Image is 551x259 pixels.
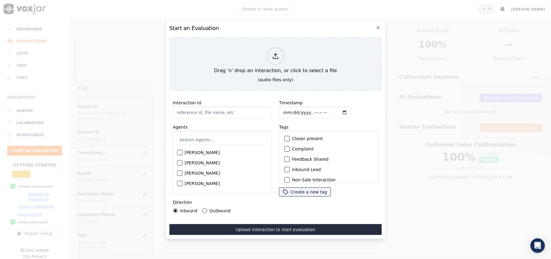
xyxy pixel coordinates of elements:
label: [PERSON_NAME] [185,181,220,186]
label: Timestamp [279,100,303,105]
label: [PERSON_NAME] [185,171,220,175]
h2: Start an Evaluation [169,24,382,32]
label: Agents [173,125,188,129]
label: Inbound [180,209,197,213]
label: Feedback Shared [292,157,328,161]
label: Tags [279,125,288,129]
button: Drag 'n' drop an interaction, or click to select a file (audio files only) [169,37,382,91]
label: Direction [173,200,192,205]
label: Complaint [292,147,314,151]
div: (audio files only) [258,77,293,83]
label: Interaction Id [173,100,201,105]
input: Search Agents... [177,135,268,145]
input: reference id, file name, etc [173,106,272,119]
button: Upload interaction to start evaluation [169,224,382,235]
label: Inbound Lead [292,167,321,172]
button: Create a new tag [279,188,330,196]
label: Non-Sale Interaction [292,178,335,182]
label: Closer present [292,136,323,141]
div: Drag 'n' drop an interaction, or click to select a file [212,45,339,77]
label: [PERSON_NAME] [185,161,220,165]
div: Open Intercom Messenger [530,238,545,253]
label: Outbound [209,209,230,213]
label: [PERSON_NAME] [185,150,220,155]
